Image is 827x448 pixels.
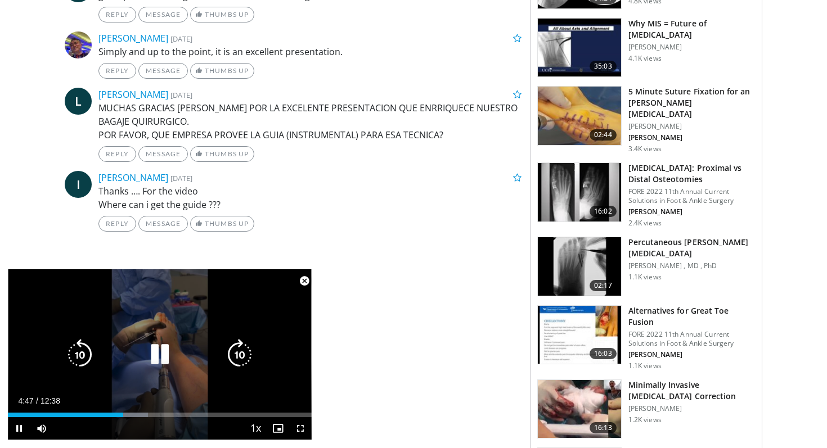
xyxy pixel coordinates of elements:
[628,207,755,216] p: [PERSON_NAME]
[537,379,755,439] a: 16:13 Minimally Invasive [MEDICAL_DATA] Correction [PERSON_NAME] 1.2K views
[267,417,289,440] button: Enable picture-in-picture mode
[190,7,254,22] a: Thumbs Up
[18,396,33,405] span: 4:47
[628,144,662,153] p: 3.4K views
[628,219,662,228] p: 2.4K views
[628,162,755,185] h3: [MEDICAL_DATA]: Proximal vs Distal Osteotomies
[590,129,617,141] span: 02:44
[190,216,254,232] a: Thumbs Up
[138,63,188,79] a: Message
[628,237,755,259] h3: Percutaneous [PERSON_NAME][MEDICAL_DATA]
[289,417,312,440] button: Fullscreen
[538,19,621,77] img: d2ad2a79-9ed4-4a84-b0ca-be5628b646eb.150x105_q85_crop-smart_upscale.jpg
[628,330,755,348] p: FORE 2022 11th Annual Current Solutions in Foot & Ankle Surgery
[537,18,755,78] a: 35:03 Why MIS = Future of [MEDICAL_DATA] [PERSON_NAME] 4.1K views
[537,305,755,370] a: 16:03 Alternatives for Great Toe Fusion FORE 2022 11th Annual Current Solutions in Foot & Ankle S...
[244,417,267,440] button: Playback Rate
[628,361,662,370] p: 1.1K views
[538,306,621,364] img: f9a033ca-5fcd-414f-8c4c-1d2de11d1c55.150x105_q85_crop-smart_upscale.jpg
[628,261,755,270] p: [PERSON_NAME] , MD , PhD
[8,269,312,440] video-js: Video Player
[628,305,755,328] h3: Alternatives for Great Toe Fusion
[138,146,188,162] a: Message
[170,173,192,183] small: [DATE]
[36,396,38,405] span: /
[98,146,136,162] a: Reply
[628,43,755,52] p: [PERSON_NAME]
[8,413,312,417] div: Progress Bar
[628,122,755,131] p: [PERSON_NAME]
[538,163,621,221] img: 3fafe45e-cb45-472d-a9f3-e1f11d3239fc.150x105_q85_crop-smart_upscale.jpg
[190,63,254,79] a: Thumbs Up
[98,7,136,22] a: Reply
[98,101,522,142] p: MUCHAS GRACIAS [PERSON_NAME] POR LA EXCELENTE PRESENTACION QUE ENRRIQUECE NUESTRO BAGAJE QUIRURGI...
[170,34,192,44] small: [DATE]
[538,87,621,145] img: 86c107f5-1736-44c2-ba27-823b71f628f4.150x105_q85_crop-smart_upscale.jpg
[628,54,662,63] p: 4.1K views
[98,32,168,44] a: [PERSON_NAME]
[30,417,53,440] button: Mute
[590,61,617,72] span: 35:03
[590,206,617,217] span: 16:02
[98,184,522,211] p: Thanks …. For the video Where can i get the guide ???
[537,237,755,296] a: 02:17 Percutaneous [PERSON_NAME][MEDICAL_DATA] [PERSON_NAME] , MD , PhD 1.1K views
[537,162,755,228] a: 16:02 [MEDICAL_DATA]: Proximal vs Distal Osteotomies FORE 2022 11th Annual Current Solutions in F...
[628,379,755,402] h3: Minimally Invasive [MEDICAL_DATA] Correction
[537,86,755,153] a: 02:44 5 Minute Suture Fixation for an [PERSON_NAME][MEDICAL_DATA] [PERSON_NAME] [PERSON_NAME] 3.4...
[538,380,621,438] img: 3b7e3b86-ec71-454f-934d-023afa9c018b.150x105_q85_crop-smart_upscale.jpg
[65,88,92,115] a: L
[628,133,755,142] p: [PERSON_NAME]
[65,31,92,58] img: Avatar
[138,216,188,232] a: Message
[590,280,617,291] span: 02:17
[8,417,30,440] button: Pause
[65,171,92,198] a: I
[628,350,755,359] p: [PERSON_NAME]
[628,18,755,40] h3: Why MIS = Future of [MEDICAL_DATA]
[98,88,168,101] a: [PERSON_NAME]
[98,45,522,58] p: Simply and up to the point, it is an excellent presentation.
[190,146,254,162] a: Thumbs Up
[98,63,136,79] a: Reply
[628,86,755,120] h3: 5 Minute Suture Fixation for an [PERSON_NAME][MEDICAL_DATA]
[170,90,192,100] small: [DATE]
[628,404,755,413] p: [PERSON_NAME]
[98,171,168,184] a: [PERSON_NAME]
[138,7,188,22] a: Message
[628,187,755,205] p: FORE 2022 11th Annual Current Solutions in Foot & Ankle Surgery
[590,348,617,359] span: 16:03
[590,422,617,433] span: 16:13
[628,415,662,424] p: 1.2K views
[538,237,621,296] img: 6766b3a3-4872-4faa-b6a0-379adf78fbf6.150x105_q85_crop-smart_upscale.jpg
[628,273,662,282] p: 1.1K views
[293,269,316,293] button: Close
[41,396,60,405] span: 12:38
[98,216,136,232] a: Reply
